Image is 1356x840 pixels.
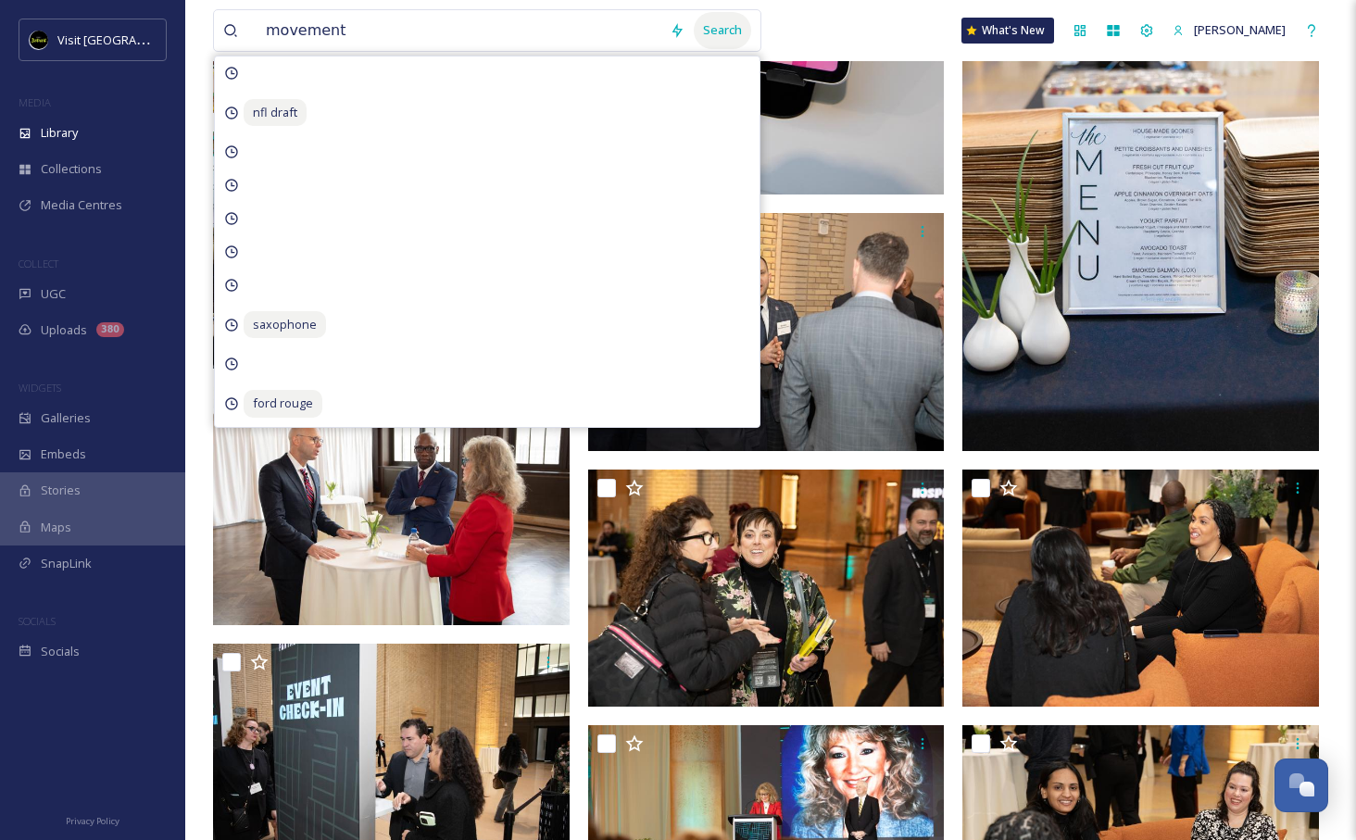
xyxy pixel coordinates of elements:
a: What's New [961,18,1054,44]
span: Stories [41,482,81,499]
span: MEDIA [19,95,51,109]
span: Media Centres [41,196,122,214]
span: Uploads [41,321,87,339]
a: Privacy Policy [66,809,119,831]
span: WIDGETS [19,381,61,395]
span: SnapLink [41,555,92,572]
span: Visit [GEOGRAPHIC_DATA] [57,31,201,48]
span: Galleries [41,409,91,427]
span: COLLECT [19,257,58,270]
span: saxophone [244,311,326,338]
div: 380 [96,322,124,337]
img: Annual Meeting (500).jpg [588,213,945,451]
span: nfl draft [244,99,307,126]
img: VISIT%20DETROIT%20LOGO%20-%20BLACK%20BACKGROUND.png [30,31,48,49]
img: Annual Meeting (495).jpg [213,132,570,370]
span: Maps [41,519,71,536]
img: Annual Meeting (492).jpg [213,387,570,625]
button: Open Chat [1274,759,1328,812]
span: Collections [41,160,102,178]
span: Library [41,124,78,142]
span: UGC [41,285,66,303]
input: Search your library [257,10,660,51]
a: [PERSON_NAME] [1163,12,1295,48]
span: Embeds [41,445,86,463]
span: [PERSON_NAME] [1194,21,1286,38]
span: ford rouge [244,390,322,417]
img: Annual Meeting (497).jpg [588,470,945,708]
div: Search [694,12,751,48]
span: Socials [41,643,80,660]
img: Annual Meeting (496).jpg [962,470,1319,708]
span: SOCIALS [19,614,56,628]
span: Privacy Policy [66,815,119,827]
